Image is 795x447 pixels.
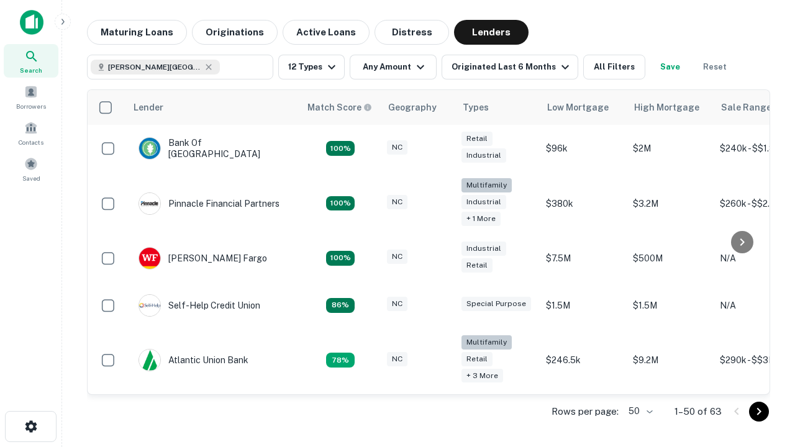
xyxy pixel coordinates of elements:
[300,90,381,125] th: Capitalize uses an advanced AI algorithm to match your search with the best lender. The match sco...
[733,348,795,407] iframe: Chat Widget
[540,329,627,392] td: $246.5k
[540,90,627,125] th: Low Mortgage
[16,101,46,111] span: Borrowers
[461,352,493,366] div: Retail
[675,404,722,419] p: 1–50 of 63
[307,101,372,114] div: Capitalize uses an advanced AI algorithm to match your search with the best lender. The match sco...
[326,141,355,156] div: Matching Properties: 14, hasApolloMatch: undefined
[627,282,714,329] td: $1.5M
[139,294,260,317] div: Self-help Credit Union
[455,90,540,125] th: Types
[540,172,627,235] td: $380k
[624,402,655,420] div: 50
[583,55,645,79] button: All Filters
[139,138,160,159] img: picture
[540,235,627,282] td: $7.5M
[126,90,300,125] th: Lender
[139,192,279,215] div: Pinnacle Financial Partners
[278,55,345,79] button: 12 Types
[387,195,407,209] div: NC
[139,248,160,269] img: picture
[4,44,58,78] a: Search
[461,335,512,350] div: Multifamily
[387,297,407,311] div: NC
[326,196,355,211] div: Matching Properties: 23, hasApolloMatch: undefined
[463,100,489,115] div: Types
[4,80,58,114] a: Borrowers
[461,132,493,146] div: Retail
[4,152,58,186] a: Saved
[108,61,201,73] span: [PERSON_NAME][GEOGRAPHIC_DATA], [GEOGRAPHIC_DATA]
[283,20,370,45] button: Active Loans
[307,101,370,114] h6: Match Score
[139,295,160,316] img: picture
[627,90,714,125] th: High Mortgage
[139,137,288,160] div: Bank Of [GEOGRAPHIC_DATA]
[20,10,43,35] img: capitalize-icon.png
[452,60,573,74] div: Originated Last 6 Months
[134,100,163,115] div: Lender
[461,148,506,163] div: Industrial
[540,125,627,172] td: $96k
[749,402,769,422] button: Go to next page
[461,242,506,256] div: Industrial
[326,251,355,266] div: Matching Properties: 14, hasApolloMatch: undefined
[326,353,355,368] div: Matching Properties: 10, hasApolloMatch: undefined
[326,298,355,313] div: Matching Properties: 11, hasApolloMatch: undefined
[461,297,531,311] div: Special Purpose
[627,329,714,392] td: $9.2M
[627,125,714,172] td: $2M
[461,178,512,192] div: Multifamily
[350,55,437,79] button: Any Amount
[461,212,501,226] div: + 1 more
[139,193,160,214] img: picture
[192,20,278,45] button: Originations
[387,250,407,264] div: NC
[442,55,578,79] button: Originated Last 6 Months
[461,195,506,209] div: Industrial
[721,100,771,115] div: Sale Range
[547,100,609,115] div: Low Mortgage
[540,282,627,329] td: $1.5M
[375,20,449,45] button: Distress
[139,247,267,269] div: [PERSON_NAME] Fargo
[388,100,437,115] div: Geography
[650,55,690,79] button: Save your search to get updates of matches that match your search criteria.
[627,235,714,282] td: $500M
[4,116,58,150] a: Contacts
[381,90,455,125] th: Geography
[87,20,187,45] button: Maturing Loans
[454,20,529,45] button: Lenders
[387,352,407,366] div: NC
[19,137,43,147] span: Contacts
[461,258,493,273] div: Retail
[552,404,619,419] p: Rows per page:
[20,65,42,75] span: Search
[634,100,699,115] div: High Mortgage
[627,172,714,235] td: $3.2M
[387,140,407,155] div: NC
[22,173,40,183] span: Saved
[139,350,160,371] img: picture
[695,55,735,79] button: Reset
[461,369,503,383] div: + 3 more
[139,349,248,371] div: Atlantic Union Bank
